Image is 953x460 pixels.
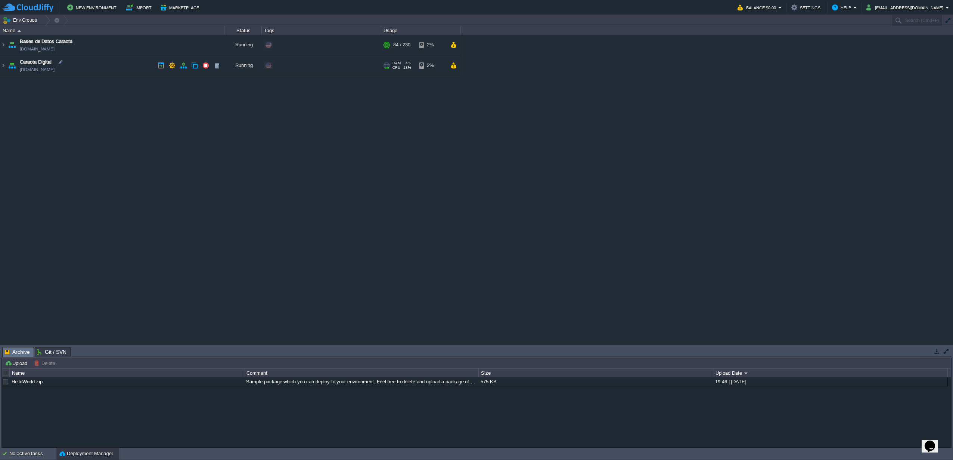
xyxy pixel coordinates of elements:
[224,35,262,55] div: Running
[392,61,401,65] span: RAM
[714,369,947,377] div: Upload Date
[67,3,119,12] button: New Environment
[0,35,6,55] img: AMDAwAAAACH5BAEAAAAALAAAAAABAAEAAAICRAEAOw==
[161,3,201,12] button: Marketplace
[832,3,853,12] button: Help
[245,369,478,377] div: Comment
[37,347,66,356] span: Git / SVN
[713,377,947,386] div: 19:46 | [DATE]
[3,15,40,25] button: Env Groups
[5,360,30,367] button: Upload
[382,26,460,35] div: Usage
[12,379,43,384] a: HelloWorld.zip
[393,35,410,55] div: 84 / 230
[126,3,154,12] button: Import
[224,55,262,76] div: Running
[244,377,478,386] div: Sample package which you can deploy to your environment. Feel free to delete and upload a package...
[7,35,17,55] img: AMDAwAAAACH5BAEAAAAALAAAAAABAAEAAAICRAEAOw==
[7,55,17,76] img: AMDAwAAAACH5BAEAAAAALAAAAAABAAEAAAICRAEAOw==
[59,450,113,457] button: Deployment Manager
[34,360,58,367] button: Delete
[922,430,946,453] iframe: chat widget
[1,26,224,35] div: Name
[20,38,72,45] a: Bases de Datos Caraota
[404,61,411,65] span: 4%
[479,369,713,377] div: Size
[866,3,946,12] button: [EMAIL_ADDRESS][DOMAIN_NAME]
[738,3,778,12] button: Balance $0.00
[392,65,400,70] span: CPU
[419,35,444,55] div: 2%
[20,58,52,66] a: Caraota Digital
[20,45,55,53] span: [DOMAIN_NAME]
[5,347,30,357] span: Archive
[18,30,21,32] img: AMDAwAAAACH5BAEAAAAALAAAAAABAAEAAAICRAEAOw==
[479,377,713,386] div: 575 KB
[225,26,261,35] div: Status
[10,369,244,377] div: Name
[9,448,56,460] div: No active tasks
[419,55,444,76] div: 2%
[791,3,823,12] button: Settings
[3,3,53,12] img: CloudJiffy
[403,65,411,70] span: 18%
[0,55,6,76] img: AMDAwAAAACH5BAEAAAAALAAAAAABAAEAAAICRAEAOw==
[20,66,55,73] a: [DOMAIN_NAME]
[262,26,381,35] div: Tags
